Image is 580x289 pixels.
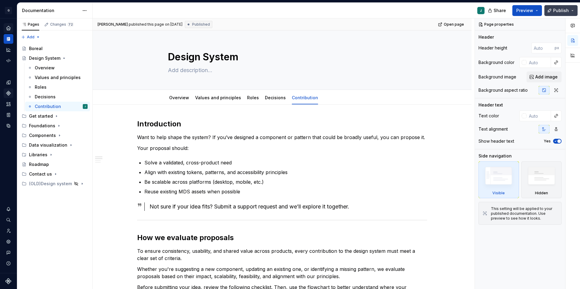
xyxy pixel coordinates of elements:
[492,191,505,195] div: Visible
[527,110,551,121] input: Auto
[531,43,555,53] input: Auto
[292,95,318,100] a: Contribution
[137,119,427,129] h2: Introduction
[35,94,56,100] div: Decisions
[35,65,55,71] div: Overview
[4,45,13,55] a: Analytics
[25,73,90,82] a: Values and principles
[144,178,427,186] p: Be scalable across platforms (desktop, mobile, etc.)
[527,57,551,68] input: Auto
[25,82,90,92] a: Roles
[29,132,56,138] div: Components
[494,8,506,14] span: Share
[4,110,13,120] a: Storybook stories
[25,92,90,102] a: Decisions
[478,59,514,65] div: Background color
[50,22,74,27] div: Changes
[19,150,90,160] div: Libraries
[144,159,427,166] p: Solve a validated, cross-product need
[4,56,13,65] a: Code automation
[478,153,512,159] div: Side navigation
[169,95,189,100] a: Overview
[535,74,558,80] span: Add image
[137,265,427,280] p: Whether you're suggesting a new component, updating an existing one, or identifying a missing pat...
[144,169,427,176] p: Align with existing tokens, patterns, and accessibility principles
[4,34,13,44] div: Documentation
[263,91,288,104] div: Decisions
[4,23,13,33] div: Home
[4,237,13,246] a: Settings
[247,95,259,100] a: Roles
[491,206,558,221] div: This setting will be applied to your published documentation. Use preview to see how it looks.
[555,46,559,50] p: px
[480,8,482,13] div: J
[4,248,13,257] button: Contact support
[98,22,128,27] span: [PERSON_NAME]
[478,113,499,119] div: Text color
[192,22,210,27] span: Published
[5,278,11,284] svg: Supernova Logo
[195,95,241,100] a: Values and principles
[553,8,569,14] span: Publish
[478,45,507,51] div: Header height
[29,55,60,61] div: Design System
[25,102,90,111] a: ContributionJ
[137,134,427,141] p: Want to help shape the system? If you’ve designed a component or pattern that could be broadly us...
[4,204,13,214] button: Notifications
[19,169,90,179] div: Contact us
[35,84,47,90] div: Roles
[512,5,542,16] button: Preview
[19,131,90,140] div: Components
[35,75,81,81] div: Values and principles
[1,4,16,17] button: G
[4,88,13,98] a: Components
[478,87,528,93] div: Background aspect ratio
[4,99,13,109] a: Assets
[444,22,464,27] span: Open page
[19,160,90,169] a: Roadmap
[29,171,52,177] div: Contact us
[129,22,182,27] div: published this page on [DATE]
[265,95,286,100] a: Decisions
[85,103,86,110] div: J
[4,226,13,236] a: Invite team
[516,8,533,14] span: Preview
[478,34,494,40] div: Header
[544,5,578,16] button: Publish
[478,102,503,108] div: Header text
[29,113,53,119] div: Get started
[4,121,13,131] a: Data sources
[167,50,395,64] textarea: Design System
[535,191,548,195] div: Hidden
[137,144,427,152] p: Your proposal should:
[29,123,55,129] div: Foundations
[150,202,427,211] div: Not sure if your idea fits? Submit a support request and we’ll explore it together.
[137,233,427,243] h2: How we evaluate proposals
[19,33,42,41] button: Add
[19,140,90,150] div: Data visualization
[67,22,74,27] span: 72
[35,103,61,110] div: Contribution
[544,139,551,144] label: Yes
[167,91,192,104] div: Overview
[478,161,519,198] div: Visible
[4,215,13,225] div: Search ⌘K
[19,44,90,53] a: Boreal
[29,142,67,148] div: Data visualization
[19,53,90,63] a: Design System
[29,181,72,187] div: (OLD)Design system
[485,5,510,16] button: Share
[19,44,90,189] div: Page tree
[436,20,467,29] a: Open page
[19,121,90,131] div: Foundations
[478,138,514,144] div: Show header text
[5,7,12,14] div: G
[137,247,427,262] p: To ensure consistency, usability, and shared value across products, every contribution to the des...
